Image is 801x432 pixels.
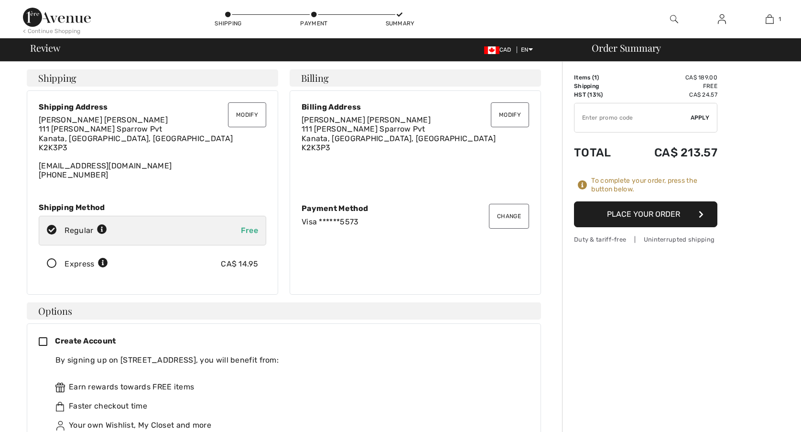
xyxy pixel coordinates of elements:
[30,43,60,53] span: Review
[574,73,627,82] td: Items ( )
[39,124,233,152] span: 111 [PERSON_NAME] Sparrow Pvt Kanata, [GEOGRAPHIC_DATA], [GEOGRAPHIC_DATA] K2K3P3
[580,43,795,53] div: Order Summary
[302,204,529,213] div: Payment Method
[55,381,521,393] div: Earn rewards towards FREE items
[241,226,258,235] span: Free
[386,19,414,28] div: Summary
[574,82,627,90] td: Shipping
[627,136,717,169] td: CA$ 213.57
[65,258,108,270] div: Express
[574,201,717,227] button: Place Your Order
[39,115,168,124] span: [PERSON_NAME] [PERSON_NAME]
[594,74,597,81] span: 1
[38,73,76,83] span: Shipping
[302,102,529,111] div: Billing Address
[627,73,717,82] td: CA$ 189.00
[27,302,541,320] h4: Options
[574,235,717,244] div: Duty & tariff-free | Uninterrupted shipping
[766,13,774,25] img: My Bag
[300,19,328,28] div: Payment
[39,203,266,212] div: Shipping Method
[302,124,496,152] span: 111 [PERSON_NAME] Sparrow Pvt Kanata, [GEOGRAPHIC_DATA], [GEOGRAPHIC_DATA] K2K3P3
[710,13,734,25] a: Sign In
[591,177,717,194] div: To complete your order, press the button below.
[214,19,243,28] div: Shipping
[39,102,266,111] div: Shipping Address
[574,90,627,99] td: HST (13%)
[521,46,533,53] span: EN
[55,400,521,412] div: Faster checkout time
[301,73,328,83] span: Billing
[55,383,65,392] img: rewards.svg
[484,46,515,53] span: CAD
[491,102,529,127] button: Modify
[691,113,710,122] span: Apply
[65,225,107,236] div: Regular
[228,102,266,127] button: Modify
[302,115,431,124] span: [PERSON_NAME] [PERSON_NAME]
[574,103,691,132] input: Promo code
[627,90,717,99] td: CA$ 24.57
[23,27,81,35] div: < Continue Shopping
[55,336,116,345] span: Create Account
[221,258,258,270] div: CA$ 14.95
[574,136,627,169] td: Total
[39,115,266,179] div: [EMAIL_ADDRESS][DOMAIN_NAME] [PHONE_NUMBER]
[55,421,65,431] img: ownWishlist.svg
[484,46,499,54] img: Canadian Dollar
[627,82,717,90] td: Free
[23,8,91,27] img: 1ère Avenue
[55,420,521,431] div: Your own Wishlist, My Closet and more
[489,204,529,229] button: Change
[55,354,521,366] div: By signing up on [STREET_ADDRESS], you will benefit from:
[779,15,781,23] span: 1
[718,13,726,25] img: My Info
[55,402,65,411] img: faster.svg
[670,13,678,25] img: search the website
[746,13,793,25] a: 1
